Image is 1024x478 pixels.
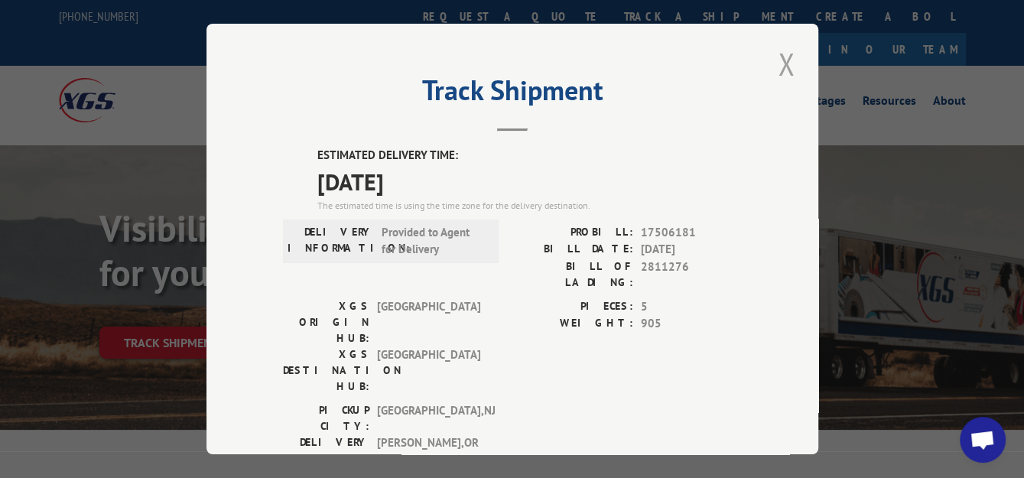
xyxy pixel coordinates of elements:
[773,43,799,85] button: Close modal
[317,147,742,164] label: ESTIMATED DELIVERY TIME:
[283,298,369,346] label: XGS ORIGIN HUB:
[641,259,742,291] span: 2811276
[512,241,633,259] label: BILL DATE:
[377,346,480,395] span: [GEOGRAPHIC_DATA]
[377,402,480,434] span: [GEOGRAPHIC_DATA] , NJ
[377,298,480,346] span: [GEOGRAPHIC_DATA]
[288,224,374,259] label: DELIVERY INFORMATION:
[512,259,633,291] label: BILL OF LADING:
[512,315,633,333] label: WEIGHT:
[641,298,742,316] span: 5
[641,315,742,333] span: 905
[382,224,485,259] span: Provided to Agent for Delivery
[283,402,369,434] label: PICKUP CITY:
[512,298,633,316] label: PIECES:
[317,199,742,213] div: The estimated time is using the time zone for the delivery destination.
[283,434,369,467] label: DELIVERY CITY:
[377,434,480,467] span: [PERSON_NAME] , OR
[283,346,369,395] label: XGS DESTINATION HUB:
[641,224,742,242] span: 17506181
[283,80,742,109] h2: Track Shipment
[512,224,633,242] label: PROBILL:
[317,164,742,199] span: [DATE]
[641,241,742,259] span: [DATE]
[960,417,1006,463] a: Open chat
